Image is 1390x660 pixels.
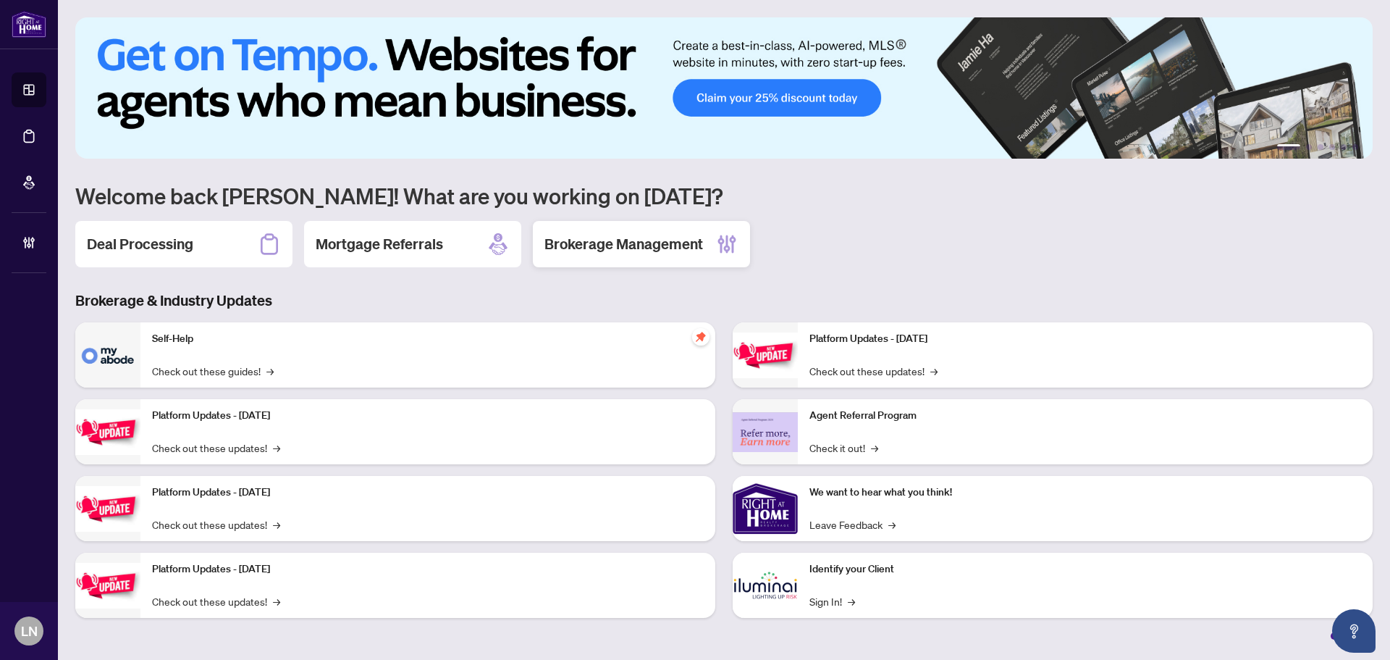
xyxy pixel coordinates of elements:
[316,234,443,254] h2: Mortgage Referrals
[1318,144,1323,150] button: 3
[809,517,896,532] a: Leave Feedback→
[871,440,878,456] span: →
[152,440,280,456] a: Check out these updates!→
[75,486,140,532] img: Platform Updates - July 21, 2025
[809,593,855,609] a: Sign In!→
[809,331,1361,347] p: Platform Updates - [DATE]
[152,561,704,577] p: Platform Updates - [DATE]
[273,440,280,456] span: →
[809,363,938,379] a: Check out these updates!→
[1306,144,1312,150] button: 2
[888,517,896,532] span: →
[1329,144,1335,150] button: 4
[544,234,703,254] h2: Brokerage Management
[848,593,855,609] span: →
[1352,144,1358,150] button: 6
[152,331,704,347] p: Self-Help
[12,11,46,38] img: logo
[809,440,878,456] a: Check it out!→
[1341,144,1347,150] button: 5
[152,517,280,532] a: Check out these updates!→
[75,409,140,455] img: Platform Updates - September 16, 2025
[266,363,274,379] span: →
[1277,144,1300,150] button: 1
[692,328,709,346] span: pushpin
[21,621,38,641] span: LN
[809,408,1361,424] p: Agent Referral Program
[75,322,140,388] img: Self-Help
[733,333,798,378] img: Platform Updates - June 23, 2025
[733,476,798,541] img: We want to hear what you think!
[152,408,704,424] p: Platform Updates - [DATE]
[1332,609,1376,653] button: Open asap
[152,485,704,501] p: Platform Updates - [DATE]
[152,593,280,609] a: Check out these updates!→
[809,485,1361,501] p: We want to hear what you think!
[75,17,1373,159] img: Slide 0
[733,412,798,452] img: Agent Referral Program
[273,517,280,532] span: →
[75,563,140,609] img: Platform Updates - July 8, 2025
[273,593,280,609] span: →
[75,182,1373,209] h1: Welcome back [PERSON_NAME]! What are you working on [DATE]?
[733,553,798,618] img: Identify your Client
[75,291,1373,311] h3: Brokerage & Industry Updates
[152,363,274,379] a: Check out these guides!→
[930,363,938,379] span: →
[809,561,1361,577] p: Identify your Client
[87,234,193,254] h2: Deal Processing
